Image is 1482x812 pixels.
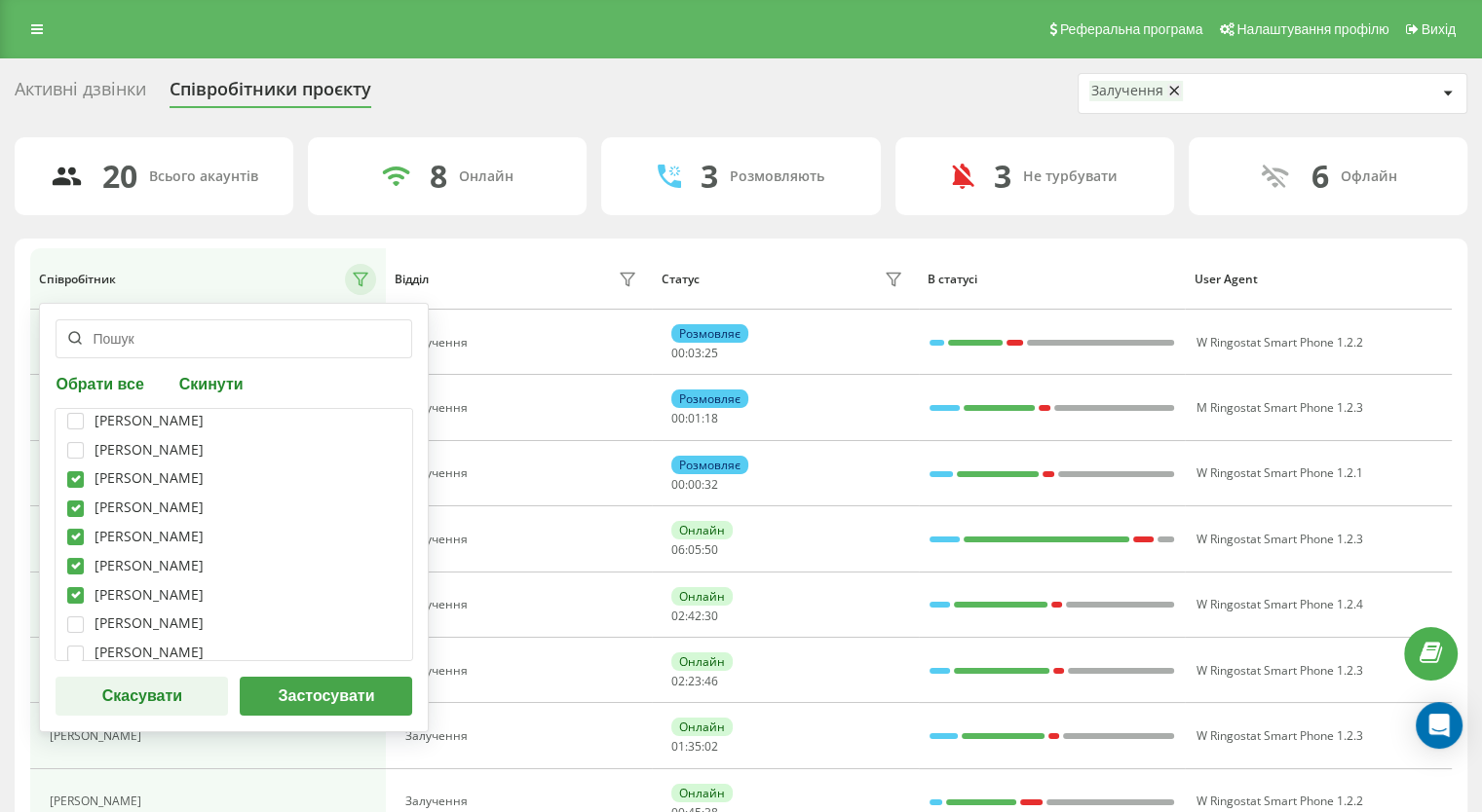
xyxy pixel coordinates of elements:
div: Онлайн [671,521,733,539]
div: [PERSON_NAME] [95,499,204,516]
span: 00 [671,410,685,426]
div: [PERSON_NAME] [95,645,204,661]
span: 02 [671,673,685,689]
button: Обрати все [56,374,149,392]
div: Не турбувати [1023,168,1118,185]
span: 30 [704,608,718,624]
div: Залучення [405,533,642,546]
span: 35 [688,738,702,755]
div: Розмовляє [671,324,748,343]
span: 02 [671,608,685,624]
div: Відділ [395,273,429,286]
div: Онлайн [459,168,513,185]
div: Офлайн [1340,168,1396,185]
div: User Agent [1195,273,1443,286]
div: 20 [102,158,137,195]
div: Співробітник [39,273,116,286]
div: Статус [662,273,700,286]
span: 00 [688,476,702,493]
span: 46 [704,673,718,689]
div: [PERSON_NAME] [95,558,204,574]
div: Онлайн [671,718,733,736]
div: 6 [1311,158,1328,195]
button: Скасувати [56,677,228,716]
div: Залучення [405,794,642,808]
div: : : [671,543,718,557]
div: [PERSON_NAME] [95,615,204,632]
span: W Ringostat Smart Phone 1.2.2 [1196,334,1362,351]
span: 01 [671,738,685,755]
span: W Ringostat Smart Phone 1.2.4 [1196,596,1362,612]
div: [PERSON_NAME] [50,729,146,743]
div: Залучення [405,336,642,350]
span: Реферальна програма [1060,21,1203,37]
span: W Ringostat Smart Phone 1.2.2 [1196,793,1362,809]
div: [PERSON_NAME] [95,529,204,545]
div: Онлайн [671,784,733,802]
span: 18 [704,410,718,426]
span: 25 [704,345,718,361]
div: : : [671,609,718,623]
div: [PERSON_NAME] [95,470,204,487]
span: W Ringostat Smart Phone 1.2.3 [1196,662,1362,679]
div: : : [671,740,718,754]
div: : : [671,478,718,492]
span: 50 [704,541,718,558]
div: : : [671,412,718,425]
div: Розмовляє [671,389,748,408]
span: W Ringostat Smart Phone 1.2.1 [1196,464,1362,481]
span: Налаштування профілю [1236,21,1388,37]
div: Залучення [405,598,642,611]
div: Співробітники проєкту [170,79,371,109]
div: Всього акаунтів [149,168,258,185]
button: Застосувати [240,677,412,716]
div: Залучення [1091,83,1163,99]
span: 00 [671,345,685,361]
div: В статусі [928,273,1176,286]
div: Онлайн [671,652,733,671]
span: 00 [671,476,685,493]
div: 3 [701,158,718,195]
div: 8 [430,158,447,195]
input: Пошук [56,319,412,358]
button: Скинути [173,374,249,392]
div: [PERSON_NAME] [50,794,146,808]
div: [PERSON_NAME] [95,413,204,429]
span: 02 [704,738,718,755]
span: W Ringostat Smart Phone 1.2.3 [1196,727,1362,744]
div: Залучення [405,466,642,480]
div: Залучення [405,664,642,678]
span: 23 [688,673,702,689]
span: 01 [688,410,702,426]
div: : : [671,347,718,360]
div: Онлайн [671,587,733,606]
div: 3 [994,158,1011,195]
span: 03 [688,345,702,361]
div: Залучення [405,401,642,415]
div: [PERSON_NAME] [95,587,204,604]
div: [PERSON_NAME] [95,442,204,459]
div: Активні дзвінки [15,79,146,109]
span: M Ringostat Smart Phone 1.2.3 [1196,399,1362,416]
div: Open Intercom Messenger [1416,702,1463,749]
span: 32 [704,476,718,493]
div: : : [671,675,718,688]
div: Залучення [405,729,642,743]
span: 05 [688,541,702,558]
div: Розмовляють [730,168,824,185]
span: 06 [671,541,685,558]
span: Вихід [1422,21,1456,37]
span: W Ringostat Smart Phone 1.2.3 [1196,531,1362,547]
span: 42 [688,608,702,624]
div: Розмовляє [671,456,748,474]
